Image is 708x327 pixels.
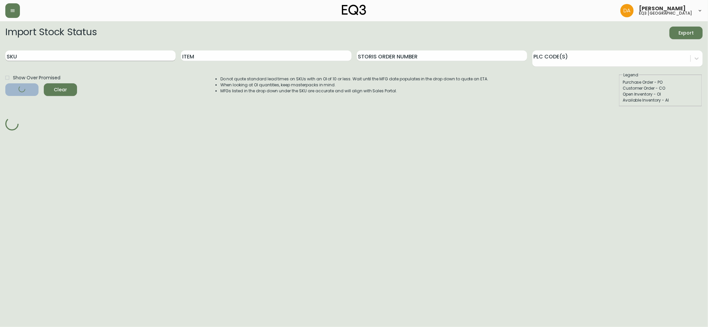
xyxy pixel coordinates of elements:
span: Export [675,29,697,37]
li: MFGs listed in the drop down under the SKU are accurate and will align with Sales Portal. [220,88,489,94]
span: Show Over Promised [13,74,60,81]
h5: eq3 [GEOGRAPHIC_DATA] [639,11,692,15]
h2: Import Stock Status [5,27,97,39]
div: Available Inventory - AI [623,97,698,103]
div: Customer Order - CO [623,85,698,91]
legend: Legend [623,72,639,78]
button: Clear [44,83,77,96]
li: Do not quote standard lead times on SKUs with an OI of 10 or less. Wait until the MFG date popula... [220,76,489,82]
button: Export [669,27,703,39]
span: Clear [49,86,72,94]
div: Purchase Order - PO [623,79,698,85]
div: Open Inventory - OI [623,91,698,97]
span: [PERSON_NAME] [639,6,686,11]
img: logo [342,5,366,15]
li: When looking at OI quantities, keep masterpacks in mind. [220,82,489,88]
img: dd1a7e8db21a0ac8adbf82b84ca05374 [620,4,634,17]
